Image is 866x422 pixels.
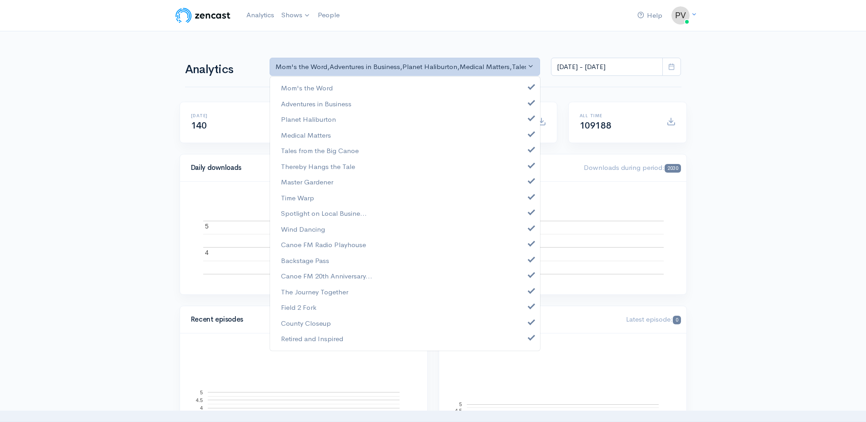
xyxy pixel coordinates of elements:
[191,120,207,131] span: 140
[191,164,573,172] h4: Daily downloads
[835,391,857,413] iframe: gist-messenger-bubble-iframe
[281,303,316,313] span: Field 2 Fork
[281,334,343,344] span: Retired and Inspired
[191,193,676,283] svg: A chart.
[191,316,411,323] h4: Recent episodes
[281,209,367,219] span: Spotlight on Local Busine...
[200,389,202,395] text: 5
[281,146,359,156] span: Tales from the Big Canoe
[584,163,681,172] span: Downloads during period:
[200,405,202,411] text: 4
[270,58,541,76] button: Mom's the Word, Adventures in Business, Planet Haliburton, Medical Matters, Tales from the Big Ca...
[281,130,331,140] span: Medical Matters
[275,62,526,72] div: Mom's the Word , Adventures in Business , Planet Haliburton , Medical Matters , Tales from the Bi...
[191,113,267,118] h6: [DATE]
[205,249,209,256] text: 4
[281,177,333,188] span: Master Gardener
[580,120,611,131] span: 109188
[281,287,348,297] span: The Journey Together
[185,63,259,76] h1: Analytics
[281,224,325,234] span: Wind Dancing
[281,255,329,266] span: Backstage Pass
[281,240,366,250] span: Canoe FM Radio Playhouse
[281,193,314,203] span: Time Warp
[281,161,355,172] span: Thereby Hangs the Tale
[673,316,681,324] span: 0
[580,113,656,118] h6: All time
[551,58,663,76] input: analytics date range selector
[281,271,372,282] span: Canoe FM 20th Anniversary...
[634,6,666,25] a: Help
[459,402,461,407] text: 5
[314,5,343,25] a: People
[205,222,209,229] text: 5
[278,5,314,25] a: Shows
[281,318,331,328] span: County Closeup
[626,315,681,323] span: Latest episode:
[243,5,278,25] a: Analytics
[671,6,690,25] img: ...
[195,397,202,402] text: 4.5
[665,164,681,173] span: 2030
[281,83,333,94] span: Mom's the Word
[174,6,232,25] img: ZenCast Logo
[281,99,351,109] span: Adventures in Business
[455,408,461,413] text: 4.5
[281,114,336,125] span: Planet Haliburton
